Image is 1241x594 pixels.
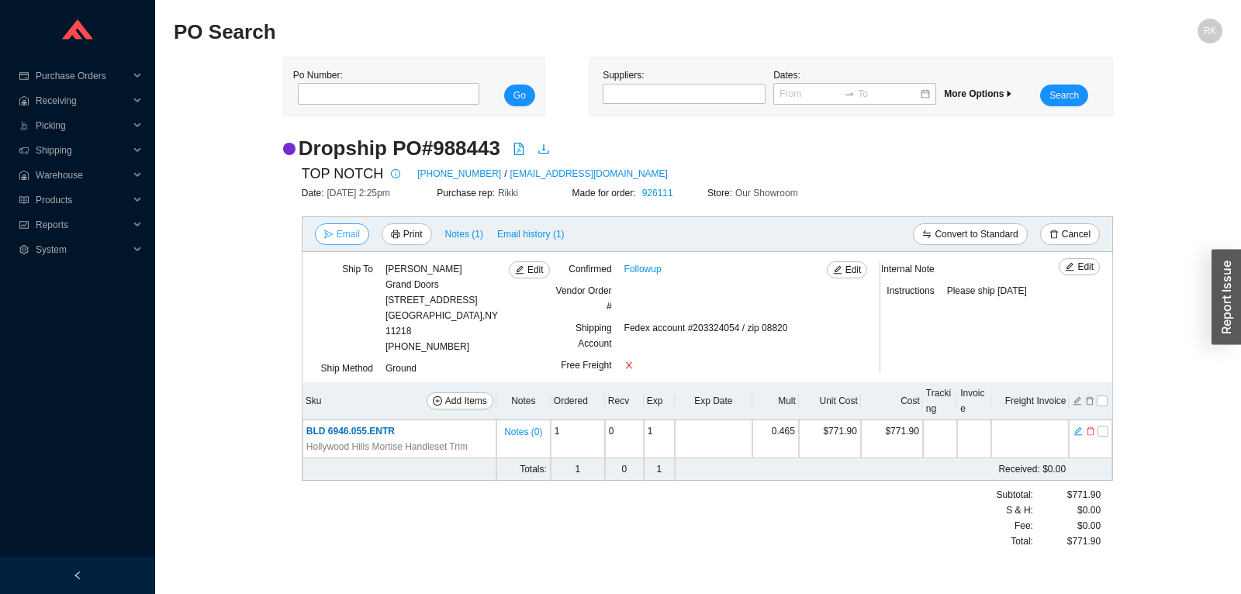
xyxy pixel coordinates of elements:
[324,230,334,240] span: send
[1204,19,1217,43] span: RK
[36,212,129,237] span: Reports
[403,226,423,242] span: Print
[752,458,1069,481] td: $0.00
[556,285,612,312] span: Vendor Order #
[299,135,500,162] h2: Dropship PO # 988443
[36,113,129,138] span: Picking
[551,382,605,420] th: Ordered
[36,64,129,88] span: Purchase Orders
[861,420,923,458] td: $771.90
[527,262,544,278] span: Edit
[644,420,675,458] td: 1
[36,163,129,188] span: Warehouse
[19,220,29,230] span: fund
[36,188,129,212] span: Products
[538,143,550,155] span: download
[513,143,525,158] a: file-pdf
[780,86,841,102] input: From
[833,265,842,276] span: edit
[599,67,769,106] div: Suppliers:
[769,67,940,106] div: Dates:
[944,88,1013,99] span: More Options
[513,143,525,155] span: file-pdf
[509,261,550,278] button: editEdit
[444,226,484,237] button: Notes (1)
[605,458,644,481] td: 0
[417,166,501,181] a: [PHONE_NUMBER]
[922,230,932,240] span: swap
[306,426,395,437] span: BLD 6946.055.ENTR
[1059,258,1100,275] button: editEdit
[998,464,1039,475] span: Received:
[551,420,605,458] td: 1
[844,88,855,99] span: swap-right
[513,88,526,103] span: Go
[174,19,960,46] h2: PO Search
[504,166,506,181] span: /
[675,382,752,420] th: Exp Date
[1077,259,1094,275] span: Edit
[382,223,432,245] button: printerPrint
[752,420,799,458] td: 0.465
[387,169,404,178] span: info-circle
[858,86,919,102] input: To
[861,382,923,420] th: Cost
[844,88,855,99] span: to
[504,85,535,106] button: Go
[510,166,668,181] a: [EMAIL_ADDRESS][DOMAIN_NAME]
[605,382,644,420] th: Recv
[498,188,518,199] span: Rikki
[1065,262,1074,273] span: edit
[306,439,468,454] span: Hollywood Hills Mortise Handleset Trim
[383,163,405,185] button: info-circle
[845,262,862,278] span: Edit
[327,188,390,199] span: [DATE] 2:25pm
[1040,85,1088,106] button: Search
[1077,518,1101,534] span: $0.00
[391,230,400,240] span: printer
[827,261,868,278] button: editEdit
[503,423,543,434] button: Notes (0)
[572,188,639,199] span: Made for order:
[496,382,551,420] th: Notes
[624,261,662,277] a: Followup
[496,223,565,245] button: Email history (1)
[445,393,487,409] span: Add Items
[19,71,29,81] span: credit-card
[497,226,565,242] span: Email history (1)
[569,264,611,275] span: Confirmed
[19,245,29,254] span: setting
[1085,424,1096,435] button: delete
[735,188,798,199] span: Our Showroom
[504,424,542,440] span: Notes ( 0 )
[538,143,550,158] a: download
[561,360,611,371] span: Free Freight
[624,361,634,370] span: close
[1073,426,1083,437] span: edit
[385,261,509,354] div: [PHONE_NUMBER]
[1006,502,1033,518] span: S & H:
[36,88,129,113] span: Receiving
[576,323,612,349] span: Shipping Account
[1073,424,1084,435] button: edit
[302,162,383,185] span: TOP NOTCH
[881,264,935,275] span: Internal Note
[707,188,735,199] span: Store:
[1004,89,1014,98] span: caret-right
[385,261,509,339] div: [PERSON_NAME] Grand Doors [STREET_ADDRESS] [GEOGRAPHIC_DATA] , NY 11218
[957,382,991,420] th: Invoice
[342,264,373,275] span: Ship To
[1040,223,1100,245] button: deleteCancel
[36,237,129,262] span: System
[887,285,934,296] span: Instructions
[799,420,861,458] td: $771.90
[642,188,673,199] a: 926111
[385,363,417,374] span: Ground
[293,67,475,106] div: Po Number:
[1062,226,1091,242] span: Cancel
[1049,88,1079,103] span: Search
[799,382,861,420] th: Unit Cost
[1086,426,1095,437] span: delete
[306,392,493,409] div: Sku
[445,226,483,242] span: Notes ( 1 )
